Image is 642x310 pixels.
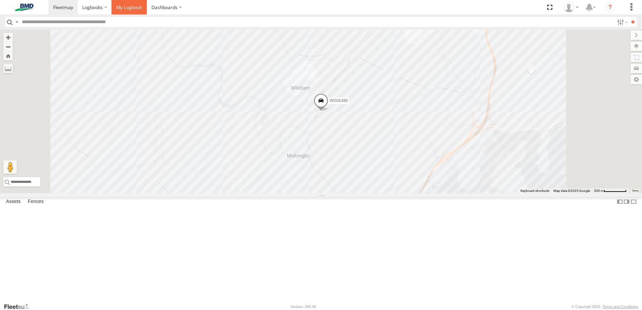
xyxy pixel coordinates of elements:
img: bmd-logo.svg [7,4,42,11]
label: Hide Summary Table [630,197,637,207]
button: Zoom out [3,42,13,51]
button: Zoom in [3,33,13,42]
a: Visit our Website [4,303,35,310]
label: Dock Summary Table to the Right [623,197,630,207]
label: Assets [3,197,24,206]
span: 500 m [594,189,604,193]
label: Search Filter Options [614,17,629,27]
label: Dock Summary Table to the Left [616,197,623,207]
label: Map Settings [631,75,642,84]
div: © Copyright 2025 - [571,305,638,309]
i: ? [605,2,615,13]
label: Search Query [14,17,19,27]
div: Version: 306.00 [290,305,316,309]
label: Fences [25,197,47,206]
a: Terms (opens in new tab) [632,190,639,192]
button: Map scale: 500 m per 64 pixels [592,189,629,193]
button: Zoom Home [3,51,13,60]
a: Terms and Conditions [603,305,638,309]
button: Keyboard shortcuts [520,189,549,193]
span: WG01480 [330,98,348,103]
span: Map data ©2025 Google [553,189,590,193]
label: Measure [3,64,13,73]
button: Drag Pegman onto the map to open Street View [3,160,17,174]
div: Matthew Gaiter [561,2,581,12]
